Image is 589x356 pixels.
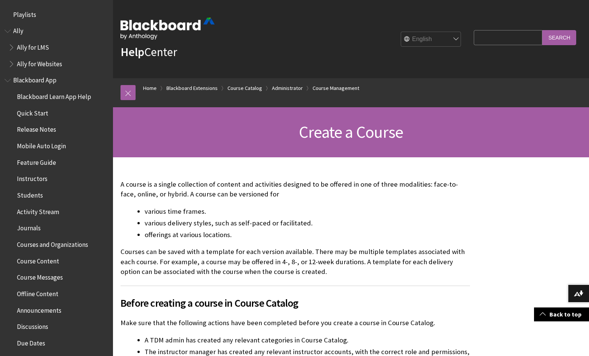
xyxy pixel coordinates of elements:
span: Ally for Websites [17,58,62,68]
span: Blackboard App [13,74,56,84]
nav: Book outline for Anthology Ally Help [5,25,108,70]
a: Home [143,84,157,93]
p: A course is a single collection of content and activities designed to be offered in one of three ... [121,180,470,199]
span: Blackboard Learn App Help [17,90,91,100]
span: Offline Content [17,288,58,298]
span: Courses and Organizations [17,238,88,248]
a: Course Catalog [227,84,262,93]
span: Discussions [17,320,48,330]
span: Playlists [13,8,36,18]
span: Instructors [17,173,47,183]
span: Course Content [17,255,59,265]
li: offerings at various locations. [145,230,470,240]
strong: Help [121,44,144,59]
span: Journals [17,222,41,232]
span: Course Messages [17,271,63,281]
select: Site Language Selector [401,32,461,47]
p: Make sure that the following actions have been completed before you create a course in Course Cat... [121,318,470,328]
span: Create a Course [299,122,403,142]
li: A TDM admin has created any relevant categories in Course Catalog. [145,335,470,345]
a: Back to top [534,307,589,321]
input: Search [542,30,576,45]
span: Release Notes [17,123,56,134]
span: Ally [13,25,23,35]
p: Courses can be saved with a template for each version available. There may be multiple templates ... [121,247,470,277]
li: various time frames. [145,206,470,217]
span: Feature Guide [17,156,56,166]
span: Students [17,189,43,199]
li: various delivery styles, such as self-paced or facilitated. [145,218,470,228]
span: Quick Start [17,107,48,117]
nav: Book outline for Playlists [5,8,108,21]
span: Announcements [17,304,61,314]
a: Blackboard Extensions [166,84,218,93]
span: Mobile Auto Login [17,140,66,150]
a: Administrator [272,84,303,93]
span: Before creating a course in Course Catalog [121,295,470,311]
span: Activity Stream [17,205,59,216]
a: HelpCenter [121,44,177,59]
a: Course Management [313,84,359,93]
img: Blackboard by Anthology [121,18,215,40]
span: Due Dates [17,337,45,347]
span: Ally for LMS [17,41,49,51]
